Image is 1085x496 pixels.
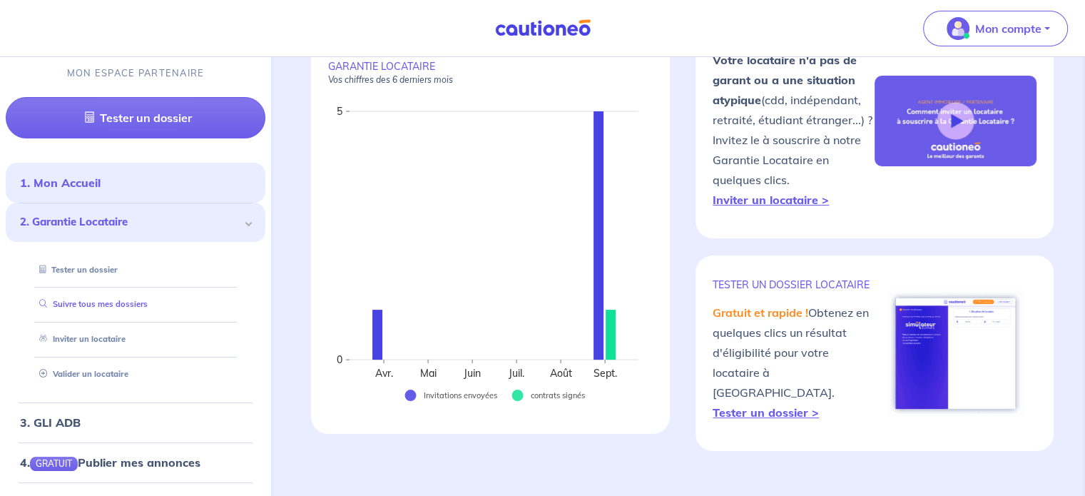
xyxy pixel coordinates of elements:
[328,60,653,86] p: GARANTIE LOCATAIRE
[23,293,248,317] div: Suivre tous mes dossiers
[23,328,248,352] div: Inviter un locataire
[337,353,342,366] text: 0
[20,176,101,191] a: 1. Mon Accueil
[67,67,205,81] p: MON ESPACE PARTENAIRE
[6,98,265,139] a: Tester un dossier
[337,105,342,118] text: 5
[6,169,265,198] div: 1. Mon Accueil
[463,367,481,380] text: Juin
[713,405,819,420] a: Tester un dossier >
[594,367,617,380] text: Sept.
[34,300,148,310] a: Suivre tous mes dossiers
[34,335,126,345] a: Inviter un locataire
[6,408,265,437] div: 3. GLI ADB
[420,367,437,380] text: Mai
[713,193,829,207] a: Inviter un locataire >
[328,74,453,85] em: Vos chiffres des 6 derniers mois
[6,448,265,477] div: 4.GRATUITPublier mes annonces
[23,258,248,282] div: Tester un dossier
[6,203,265,243] div: 2. Garantie Locataire
[947,17,969,40] img: illu_account_valid_menu.svg
[508,367,524,380] text: Juil.
[550,367,572,380] text: Août
[875,76,1036,167] img: video-gli-new-none.jpg
[713,53,857,107] strong: Votre locataire n'a pas de garant ou a une situation atypique
[975,20,1041,37] p: Mon compte
[20,415,81,430] a: 3. GLI ADB
[923,11,1068,46] button: illu_account_valid_menu.svgMon compte
[713,305,808,320] em: Gratuit et rapide !
[34,265,118,275] a: Tester un dossier
[34,370,128,380] a: Valider un locataire
[713,50,875,210] p: (cdd, indépendant, retraité, étudiant étranger...) ? Invitez le à souscrire à notre Garantie Loca...
[713,278,875,291] p: TESTER un dossier locataire
[375,367,393,380] text: Avr.
[713,303,875,422] p: Obtenez en quelques clics un résultat d'éligibilité pour votre locataire à [GEOGRAPHIC_DATA].
[888,290,1023,416] img: simulateur.png
[489,19,596,37] img: Cautioneo
[23,363,248,387] div: Valider un locataire
[20,455,200,470] a: 4.GRATUITPublier mes annonces
[20,215,240,231] span: 2. Garantie Locataire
